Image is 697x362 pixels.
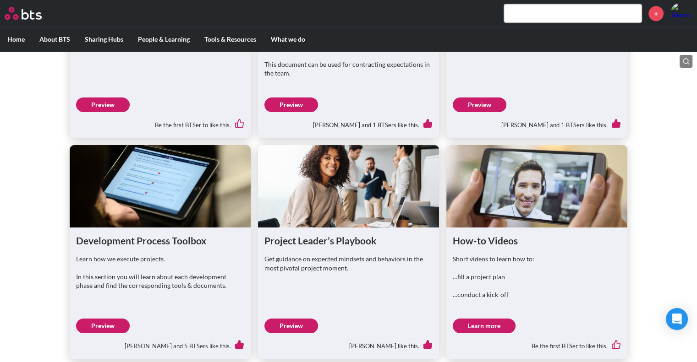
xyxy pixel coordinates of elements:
[648,6,664,21] a: +
[264,254,433,272] p: Get guidance on expected mindsets and behaviors in the most pivotal project moment.
[264,333,433,352] div: [PERSON_NAME] like this.
[77,27,131,51] label: Sharing Hubs
[453,234,621,247] h1: How-to Videos
[453,112,621,131] div: [PERSON_NAME] and 1 BTSers like this.
[5,7,59,20] a: Go home
[453,97,506,112] a: Preview
[5,7,42,20] img: BTS Logo
[453,333,621,352] div: Be the first BTSer to like this.
[264,97,318,112] a: Preview
[131,27,197,51] label: People & Learning
[32,27,77,51] label: About BTS
[453,319,516,333] a: Learn more
[76,272,244,290] p: In this section you will learn about each development phase and find the corresponding tools & do...
[453,272,621,281] p: …fill a project plan
[670,2,692,24] a: Profile
[453,290,621,299] p: …conduct a kick-off
[264,112,433,131] div: [PERSON_NAME] and 1 BTSers like this.
[76,254,244,264] p: Learn how we execute projects.
[76,333,244,352] div: [PERSON_NAME] and 5 BTSers like this.
[197,27,263,51] label: Tools & Resources
[453,254,621,264] p: Short videos to learn how to:
[76,97,130,112] a: Preview
[666,308,688,330] div: Open Intercom Messenger
[76,234,244,247] h1: Development Process Toolbox
[76,319,130,333] a: Preview
[76,112,244,131] div: Be the first BTSer to like this.
[264,319,318,333] a: Preview
[670,2,692,24] img: Jiwon Ahn
[264,60,433,78] p: This document can be used for contracting expectations in the team.
[264,234,433,247] h1: Project Leader’s Playbook
[263,27,313,51] label: What we do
